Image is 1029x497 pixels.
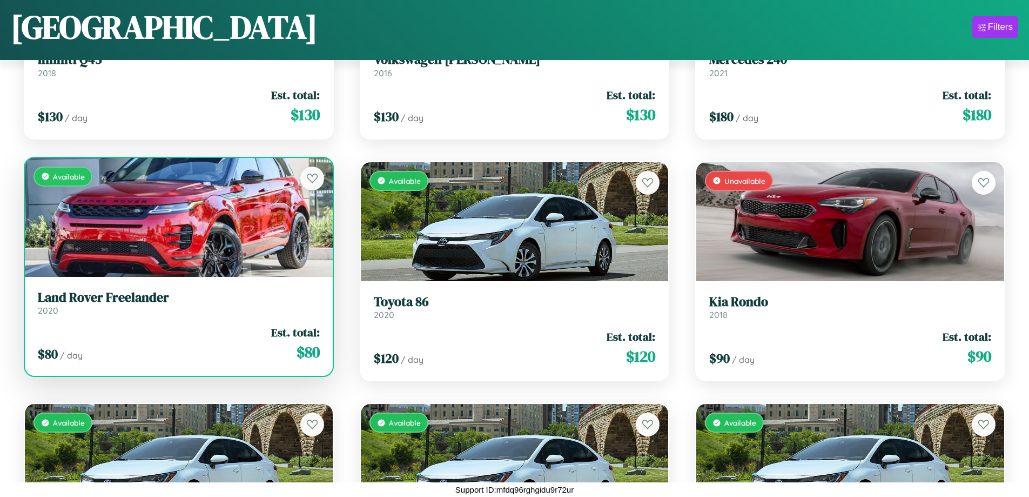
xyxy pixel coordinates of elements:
[607,329,655,344] span: Est. total:
[374,294,656,310] h3: Toyota 86
[374,68,392,78] span: 2016
[38,345,58,363] span: $ 80
[65,112,88,123] span: / day
[374,52,656,78] a: Volkswagen [PERSON_NAME]2016
[732,354,755,365] span: / day
[709,309,728,320] span: 2018
[963,104,991,125] span: $ 180
[297,341,320,363] span: $ 80
[271,87,320,103] span: Est. total:
[709,294,991,310] h3: Kia Rondo
[709,52,991,78] a: Mercedes 2402021
[943,87,991,103] span: Est. total:
[389,176,421,185] span: Available
[709,349,730,367] span: $ 90
[709,68,728,78] span: 2021
[271,324,320,340] span: Est. total:
[988,22,1013,32] div: Filters
[38,305,58,316] span: 2020
[374,294,656,321] a: Toyota 862020
[374,349,399,367] span: $ 120
[401,354,423,365] span: / day
[38,52,320,78] a: Infiniti Q452018
[53,418,85,427] span: Available
[38,290,320,306] h3: Land Rover Freelander
[724,176,765,185] span: Unavailable
[626,104,655,125] span: $ 130
[972,16,1018,38] button: Filters
[455,482,574,497] p: Support ID: mfdq96rghgidu9r72ur
[38,68,56,78] span: 2018
[709,294,991,321] a: Kia Rondo2018
[374,108,399,125] span: $ 130
[709,108,734,125] span: $ 180
[724,418,756,427] span: Available
[389,418,421,427] span: Available
[38,108,63,125] span: $ 130
[607,87,655,103] span: Est. total:
[291,104,320,125] span: $ 130
[943,329,991,344] span: Est. total:
[626,346,655,367] span: $ 120
[53,172,85,181] span: Available
[60,350,83,361] span: / day
[374,309,394,320] span: 2020
[38,52,320,68] h3: Infiniti Q45
[709,52,991,68] h3: Mercedes 240
[401,112,423,123] span: / day
[736,112,758,123] span: / day
[38,290,320,316] a: Land Rover Freelander2020
[11,5,318,49] h1: [GEOGRAPHIC_DATA]
[967,346,991,367] span: $ 90
[374,52,656,68] h3: Volkswagen [PERSON_NAME]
